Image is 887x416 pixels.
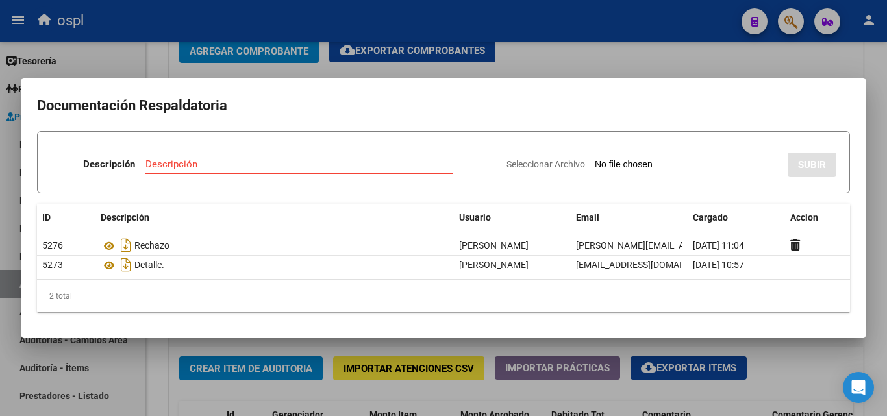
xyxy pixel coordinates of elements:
[42,260,63,270] span: 5273
[571,204,688,232] datatable-header-cell: Email
[42,212,51,223] span: ID
[37,204,95,232] datatable-header-cell: ID
[798,159,826,171] span: SUBIR
[42,240,63,251] span: 5276
[693,212,728,223] span: Cargado
[101,212,149,223] span: Descripción
[101,235,449,256] div: Rechazo
[37,93,850,118] h2: Documentación Respaldatoria
[843,372,874,403] div: Open Intercom Messenger
[101,254,449,275] div: Detalle.
[693,260,744,270] span: [DATE] 10:57
[459,212,491,223] span: Usuario
[95,204,454,232] datatable-header-cell: Descripción
[688,204,785,232] datatable-header-cell: Cargado
[459,240,529,251] span: [PERSON_NAME]
[790,212,818,223] span: Accion
[454,204,571,232] datatable-header-cell: Usuario
[459,260,529,270] span: [PERSON_NAME]
[576,260,720,270] span: [EMAIL_ADDRESS][DOMAIN_NAME]
[118,235,134,256] i: Descargar documento
[37,280,850,312] div: 2 total
[788,153,836,177] button: SUBIR
[576,212,599,223] span: Email
[118,254,134,275] i: Descargar documento
[693,240,744,251] span: [DATE] 11:04
[506,159,585,169] span: Seleccionar Archivo
[576,240,790,251] span: [PERSON_NAME][EMAIL_ADDRESS][DOMAIN_NAME]
[785,204,850,232] datatable-header-cell: Accion
[83,157,135,172] p: Descripción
